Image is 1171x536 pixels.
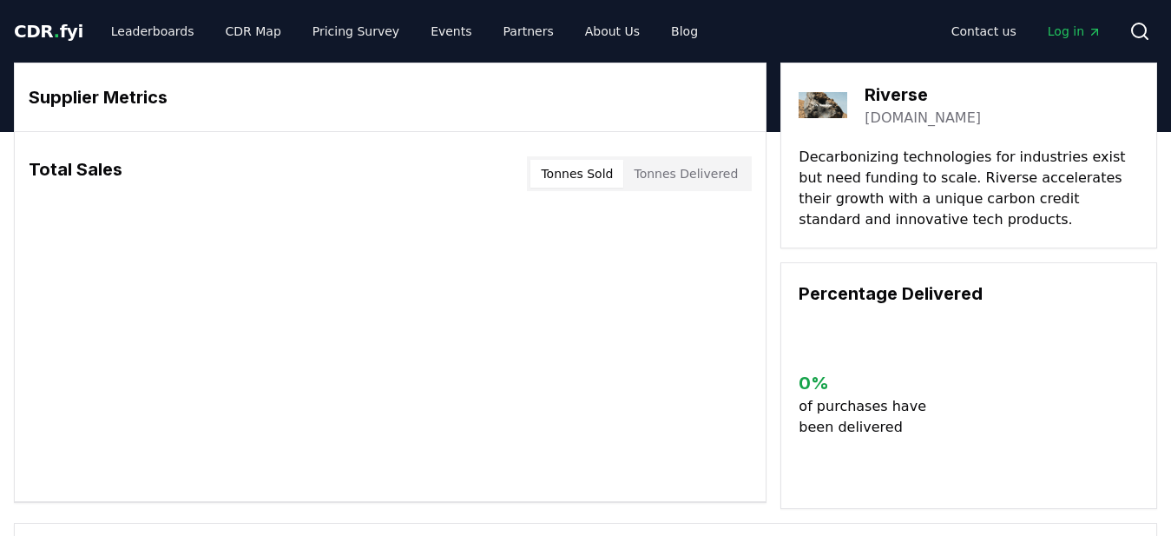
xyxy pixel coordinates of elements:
a: Blog [657,16,712,47]
button: Tonnes Delivered [623,160,748,188]
span: CDR fyi [14,21,83,42]
h3: Percentage Delivered [799,281,1139,307]
h3: Total Sales [29,156,122,191]
a: Partners [490,16,568,47]
img: Riverse-logo [799,81,847,129]
a: CDR.fyi [14,19,83,43]
button: Tonnes Sold [530,160,623,188]
a: Pricing Survey [299,16,413,47]
a: About Us [571,16,654,47]
nav: Main [937,16,1115,47]
a: Leaderboards [97,16,208,47]
a: CDR Map [212,16,295,47]
nav: Main [97,16,712,47]
h3: Riverse [865,82,981,108]
span: Log in [1048,23,1102,40]
p: Decarbonizing technologies for industries exist but need funding to scale. Riverse accelerates th... [799,147,1139,230]
a: Events [417,16,485,47]
span: . [54,21,60,42]
a: Contact us [937,16,1030,47]
p: of purchases have been delivered [799,396,937,438]
a: [DOMAIN_NAME] [865,108,981,129]
h3: 0 % [799,370,937,396]
a: Log in [1034,16,1115,47]
h3: Supplier Metrics [29,84,752,110]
